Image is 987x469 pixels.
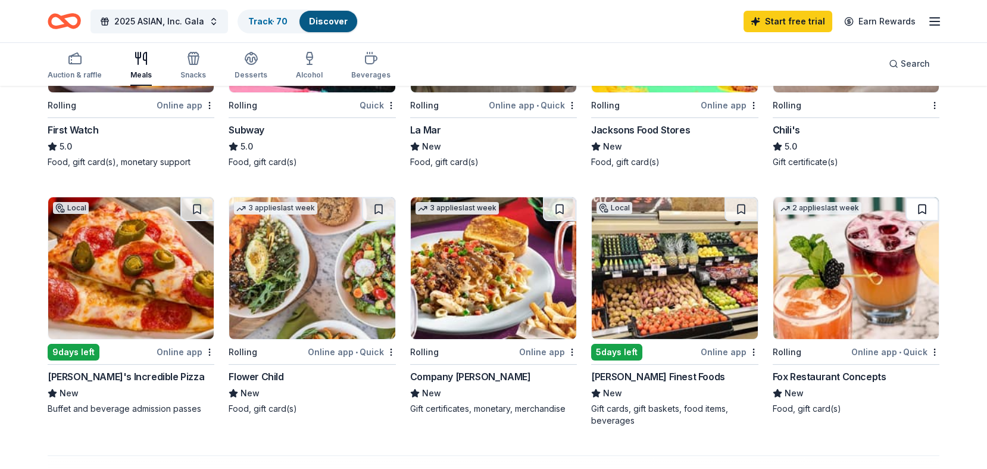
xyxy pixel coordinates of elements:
div: Snacks [180,70,206,80]
div: Food, gift card(s), monetary support [48,156,214,168]
div: La Mar [410,123,441,137]
div: [PERSON_NAME]'s Incredible Pizza [48,369,204,384]
span: • [355,347,358,357]
div: Food, gift card(s) [229,403,395,415]
a: Home [48,7,81,35]
div: Company [PERSON_NAME] [410,369,531,384]
div: Desserts [235,70,267,80]
div: Alcohol [296,70,323,80]
span: New [603,386,622,400]
div: Chili's [773,123,800,137]
div: Gift certificates, monetary, merchandise [410,403,577,415]
span: New [422,139,441,154]
a: Discover [309,16,348,26]
div: 2 applies last week [778,202,861,215]
div: Rolling [773,345,801,359]
div: Rolling [410,98,439,113]
div: Buffet and beverage admission passes [48,403,214,415]
span: Search [901,57,930,71]
img: Image for Flower Child [229,197,395,339]
button: Alcohol [296,46,323,86]
div: Quick [360,98,396,113]
span: 5.0 [60,139,72,154]
div: Local [596,202,632,214]
button: Auction & raffle [48,46,102,86]
button: Search [879,52,939,76]
div: Gift cards, gift baskets, food items, beverages [591,403,758,427]
span: 2025 ASIAN, Inc. Gala [114,14,204,29]
div: First Watch [48,123,99,137]
div: Online app [157,344,214,359]
span: New [60,386,79,400]
div: Rolling [591,98,620,113]
div: Rolling [229,345,257,359]
div: Fox Restaurant Concepts [773,369,886,384]
a: Image for Jensen’s Finest FoodsLocal5days leftOnline app[PERSON_NAME] Finest FoodsNewGift cards, ... [591,197,758,427]
div: Jacksons Food Stores [591,123,690,137]
img: Image for John's Incredible Pizza [48,197,214,339]
button: Track· 70Discover [238,10,358,33]
span: New [422,386,441,400]
div: 5 days left [591,344,642,361]
div: Online app [519,344,577,359]
a: Image for Fox Restaurant Concepts2 applieslast weekRollingOnline app•QuickFox Restaurant Concepts... [773,197,939,415]
span: New [785,386,804,400]
div: Rolling [773,98,801,113]
a: Start free trial [744,11,832,32]
div: 3 applies last week [234,202,317,215]
div: Online app [701,98,758,113]
div: Flower Child [229,369,283,384]
div: Food, gift card(s) [229,156,395,168]
span: New [603,139,622,154]
a: Image for Flower Child3 applieslast weekRollingOnline app•QuickFlower ChildNewFood, gift card(s) [229,197,395,415]
div: 3 applies last week [416,202,499,215]
div: Local [53,202,89,214]
a: Earn Rewards [837,11,923,32]
div: Online app [701,344,758,359]
div: Food, gift card(s) [410,156,577,168]
a: Image for John's Incredible PizzaLocal9days leftOnline app[PERSON_NAME]'s Incredible PizzaNewBuff... [48,197,214,415]
span: 5.0 [240,139,253,154]
span: 5.0 [785,139,797,154]
div: Rolling [48,98,76,113]
div: Online app Quick [851,344,939,359]
img: Image for Jensen’s Finest Foods [592,197,757,339]
span: New [240,386,260,400]
button: Snacks [180,46,206,86]
a: Track· 70 [248,16,288,26]
div: Rolling [229,98,257,113]
div: Subway [229,123,264,137]
div: Online app Quick [308,344,396,359]
div: Meals [130,70,152,80]
div: Online app [157,98,214,113]
div: Rolling [410,345,439,359]
img: Image for Company Brinker [411,197,576,339]
div: [PERSON_NAME] Finest Foods [591,369,725,384]
div: Beverages [351,70,391,80]
button: Meals [130,46,152,86]
div: Gift certificate(s) [773,156,939,168]
span: • [899,347,901,357]
div: 9 days left [48,344,99,361]
div: Auction & raffle [48,70,102,80]
div: Online app Quick [489,98,577,113]
button: 2025 ASIAN, Inc. Gala [90,10,228,33]
button: Beverages [351,46,391,86]
span: • [536,101,539,110]
div: Food, gift card(s) [773,403,939,415]
img: Image for Fox Restaurant Concepts [773,197,939,339]
button: Desserts [235,46,267,86]
div: Food, gift card(s) [591,156,758,168]
a: Image for Company Brinker3 applieslast weekRollingOnline appCompany [PERSON_NAME]NewGift certific... [410,197,577,415]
